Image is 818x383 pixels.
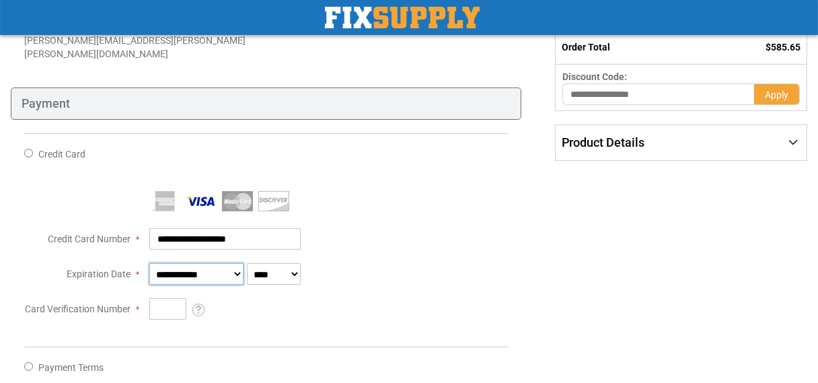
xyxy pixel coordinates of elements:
[48,234,131,244] span: Credit Card Number
[754,83,800,105] button: Apply
[25,304,131,314] span: Card Verification Number
[258,191,289,211] img: Discover
[222,191,253,211] img: MasterCard
[562,42,610,53] strong: Order Total
[562,71,627,82] span: Discount Code:
[765,90,788,100] span: Apply
[186,191,217,211] img: Visa
[325,7,480,28] a: store logo
[149,191,180,211] img: American Express
[325,7,480,28] img: Fix Industrial Supply
[11,88,521,120] div: Payment
[38,149,85,160] span: Credit Card
[38,362,104,373] span: Payment Terms
[24,35,246,59] span: [PERSON_NAME][EMAIL_ADDRESS][PERSON_NAME][PERSON_NAME][DOMAIN_NAME]
[562,135,644,149] span: Product Details
[766,42,801,53] span: $585.65
[67,269,131,279] span: Expiration Date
